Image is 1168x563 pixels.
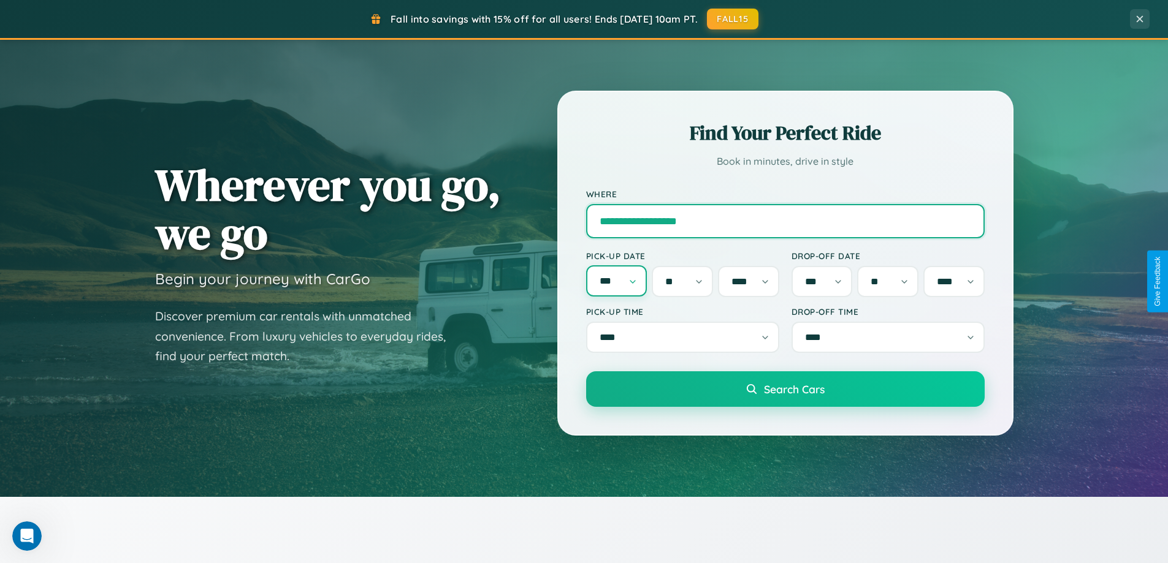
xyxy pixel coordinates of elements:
[155,270,370,288] h3: Begin your journey with CarGo
[764,382,825,396] span: Search Cars
[586,306,779,317] label: Pick-up Time
[586,251,779,261] label: Pick-up Date
[12,521,42,551] iframe: Intercom live chat
[586,371,985,407] button: Search Cars
[1153,257,1162,306] div: Give Feedback
[391,13,698,25] span: Fall into savings with 15% off for all users! Ends [DATE] 10am PT.
[586,119,985,146] h2: Find Your Perfect Ride
[155,306,462,366] p: Discover premium car rentals with unmatched convenience. From luxury vehicles to everyday rides, ...
[155,161,501,257] h1: Wherever you go, we go
[792,251,985,261] label: Drop-off Date
[586,189,985,199] label: Where
[586,153,985,170] p: Book in minutes, drive in style
[707,9,758,29] button: FALL15
[792,306,985,317] label: Drop-off Time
